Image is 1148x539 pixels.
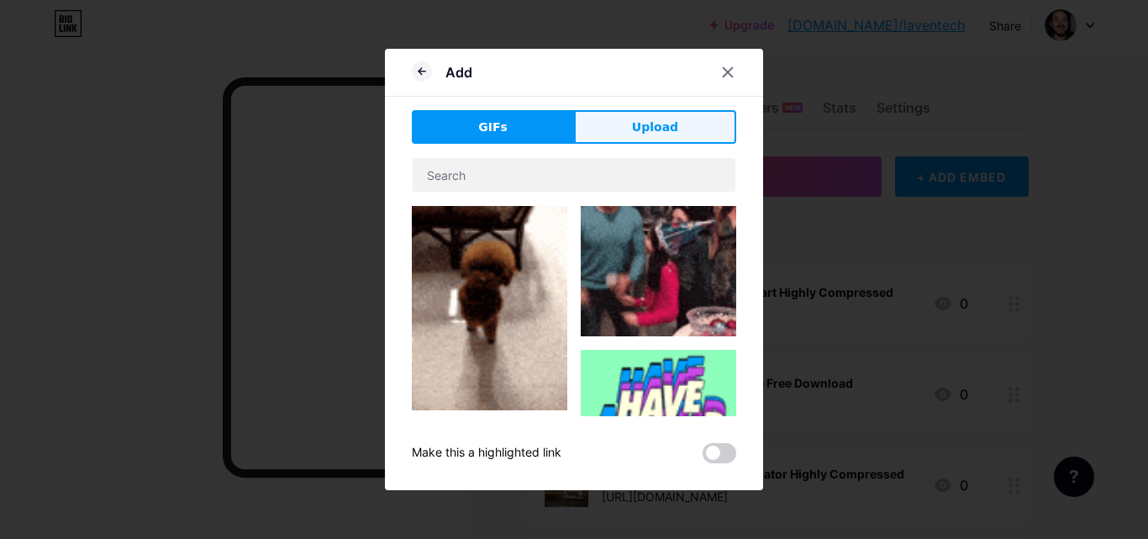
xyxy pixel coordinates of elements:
[412,443,561,463] div: Make this a highlighted link
[412,110,574,144] button: GIFs
[412,206,567,410] img: Gihpy
[445,62,472,82] div: Add
[413,158,735,192] input: Search
[632,119,678,136] span: Upload
[478,119,508,136] span: GIFs
[581,350,736,505] img: Gihpy
[574,110,736,144] button: Upload
[581,206,736,336] img: Gihpy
